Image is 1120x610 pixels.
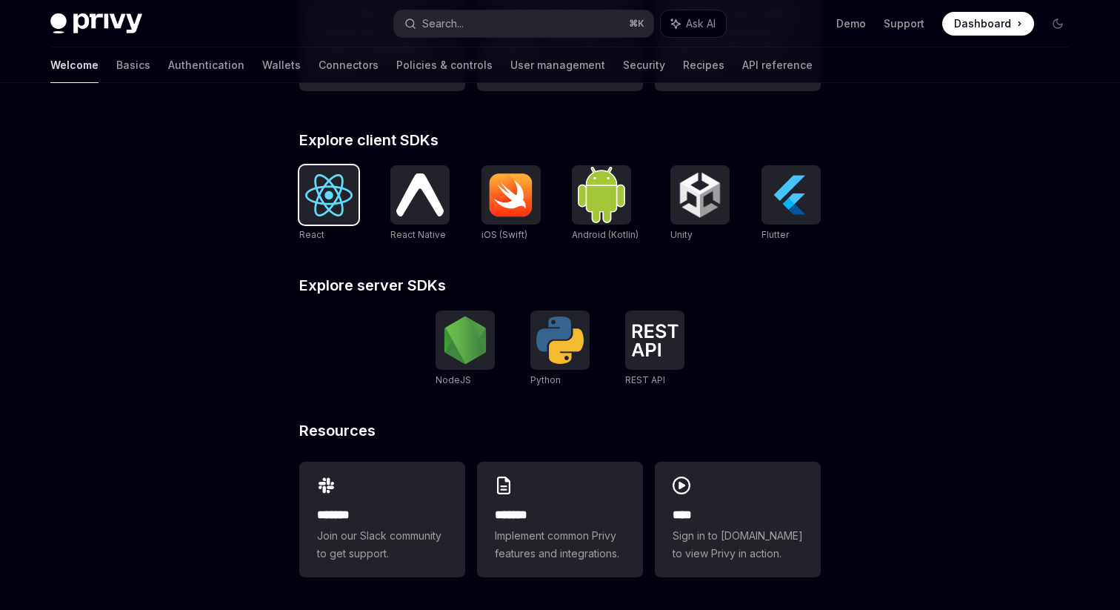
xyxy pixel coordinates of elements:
[530,374,561,385] span: Python
[299,462,465,577] a: **** **Join our Slack community to get support.
[299,229,324,240] span: React
[50,47,99,83] a: Welcome
[394,10,653,37] button: Search...⌘K
[481,229,527,240] span: iOS (Swift)
[487,173,535,217] img: iOS (Swift)
[50,13,142,34] img: dark logo
[299,133,439,147] span: Explore client SDKs
[676,171,724,219] img: Unity
[670,229,693,240] span: Unity
[670,165,730,242] a: UnityUnity
[422,15,464,33] div: Search...
[1046,12,1070,36] button: Toggle dark mode
[396,173,444,216] img: React Native
[299,165,359,242] a: ReactReact
[673,527,803,563] span: Sign in to [DOMAIN_NAME] to view Privy in action.
[116,47,150,83] a: Basics
[884,16,924,31] a: Support
[572,165,639,242] a: Android (Kotlin)Android (Kotlin)
[954,16,1011,31] span: Dashboard
[390,165,450,242] a: React NativeReact Native
[436,311,495,388] a: NodeJSNodeJS
[625,374,665,385] span: REST API
[319,47,379,83] a: Connectors
[767,171,815,219] img: Flutter
[441,316,489,364] img: NodeJS
[655,462,821,577] a: ****Sign in to [DOMAIN_NAME] to view Privy in action.
[436,374,471,385] span: NodeJS
[299,278,446,293] span: Explore server SDKs
[625,311,684,388] a: REST APIREST API
[686,16,716,31] span: Ask AI
[536,316,584,364] img: Python
[683,47,724,83] a: Recipes
[305,174,353,216] img: React
[262,47,301,83] a: Wallets
[623,47,665,83] a: Security
[510,47,605,83] a: User management
[761,229,789,240] span: Flutter
[317,527,447,563] span: Join our Slack community to get support.
[761,165,821,242] a: FlutterFlutter
[661,10,726,37] button: Ask AI
[168,47,244,83] a: Authentication
[629,18,644,30] span: ⌘ K
[481,165,541,242] a: iOS (Swift)iOS (Swift)
[477,462,643,577] a: **** **Implement common Privy features and integrations.
[836,16,866,31] a: Demo
[495,527,625,563] span: Implement common Privy features and integrations.
[572,229,639,240] span: Android (Kotlin)
[530,311,590,388] a: PythonPython
[578,167,625,222] img: Android (Kotlin)
[390,229,446,240] span: React Native
[631,324,679,357] img: REST API
[742,47,813,83] a: API reference
[942,12,1034,36] a: Dashboard
[396,47,493,83] a: Policies & controls
[299,423,376,438] span: Resources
